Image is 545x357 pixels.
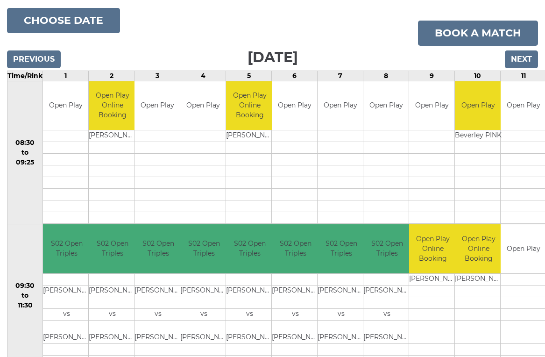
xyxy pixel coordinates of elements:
td: 5 [226,71,272,81]
td: Beverley PINK [455,130,502,142]
input: Next [505,50,538,68]
td: S02 Open Triples [89,224,136,273]
td: [PERSON_NAME] [43,285,90,297]
td: 6 [272,71,318,81]
td: [PERSON_NAME] [363,332,411,343]
td: Open Play Online Booking [409,224,456,273]
td: S02 Open Triples [363,224,411,273]
td: Open Play [134,81,180,130]
td: 08:30 to 09:25 [7,81,43,224]
td: Open Play [272,81,317,130]
td: [PERSON_NAME] [134,285,182,297]
button: Choose date [7,8,120,33]
td: [PERSON_NAME] [318,332,365,343]
td: [PERSON_NAME] [226,285,273,297]
td: [PERSON_NAME] [89,332,136,343]
td: Open Play [180,81,226,130]
td: 4 [180,71,226,81]
td: Time/Rink [7,71,43,81]
td: [PERSON_NAME] [272,332,319,343]
td: vs [89,308,136,320]
td: [PERSON_NAME] [363,285,411,297]
td: Open Play Online Booking [226,81,273,130]
td: S02 Open Triples [226,224,273,273]
td: Open Play [43,81,88,130]
a: Book a match [418,21,538,46]
td: S02 Open Triples [318,224,365,273]
td: Open Play Online Booking [455,224,502,273]
td: [PERSON_NAME] [43,332,90,343]
td: vs [318,308,365,320]
td: [PERSON_NAME] [89,285,136,297]
td: S02 Open Triples [43,224,90,273]
td: [PERSON_NAME] [226,332,273,343]
td: [PERSON_NAME] [318,285,365,297]
td: vs [43,308,90,320]
td: vs [134,308,182,320]
td: [PERSON_NAME] [134,332,182,343]
td: [PERSON_NAME] [409,273,456,285]
td: 1 [43,71,89,81]
td: [PERSON_NAME] [272,285,319,297]
td: Open Play [363,81,409,130]
input: Previous [7,50,61,68]
td: 9 [409,71,455,81]
td: 7 [318,71,363,81]
td: [PERSON_NAME] [180,332,227,343]
td: S02 Open Triples [134,224,182,273]
td: [PERSON_NAME] [455,273,502,285]
td: vs [226,308,273,320]
td: Open Play [318,81,363,130]
td: [PERSON_NAME] [180,285,227,297]
td: vs [272,308,319,320]
td: Open Play Online Booking [89,81,136,130]
td: Open Play [409,81,454,130]
td: 10 [455,71,501,81]
td: S02 Open Triples [180,224,227,273]
td: Open Play [455,81,502,130]
td: vs [363,308,411,320]
td: S02 Open Triples [272,224,319,273]
td: 8 [363,71,409,81]
td: 3 [134,71,180,81]
td: vs [180,308,227,320]
td: 2 [89,71,134,81]
td: [PERSON_NAME] [226,130,273,142]
td: [PERSON_NAME] [89,130,136,142]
